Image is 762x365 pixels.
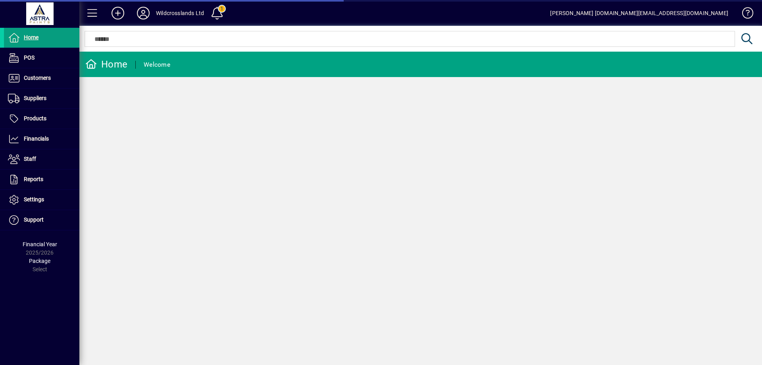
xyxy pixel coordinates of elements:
[4,210,79,230] a: Support
[4,190,79,210] a: Settings
[4,68,79,88] a: Customers
[4,149,79,169] a: Staff
[24,176,43,182] span: Reports
[24,196,44,203] span: Settings
[156,7,204,19] div: Wildcrosslands Ltd
[23,241,57,247] span: Financial Year
[24,75,51,81] span: Customers
[4,129,79,149] a: Financials
[24,156,36,162] span: Staff
[24,34,38,41] span: Home
[550,7,728,19] div: [PERSON_NAME] [DOMAIN_NAME][EMAIL_ADDRESS][DOMAIN_NAME]
[131,6,156,20] button: Profile
[736,2,752,27] a: Knowledge Base
[24,54,35,61] span: POS
[4,89,79,108] a: Suppliers
[85,58,127,71] div: Home
[4,109,79,129] a: Products
[24,95,46,101] span: Suppliers
[144,58,170,71] div: Welcome
[4,48,79,68] a: POS
[105,6,131,20] button: Add
[29,258,50,264] span: Package
[24,135,49,142] span: Financials
[24,216,44,223] span: Support
[24,115,46,122] span: Products
[4,170,79,189] a: Reports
